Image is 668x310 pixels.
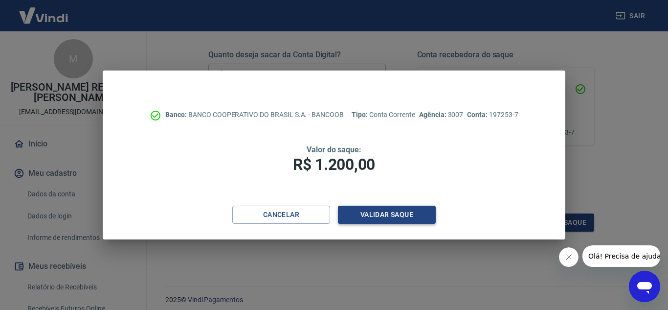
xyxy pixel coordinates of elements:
[352,111,369,119] span: Tipo:
[232,206,330,224] button: Cancelar
[467,110,518,120] p: 197253-7
[338,206,436,224] button: Validar saque
[165,110,344,120] p: BANCO COOPERATIVO DO BRASIL S.A. - BANCOOB
[559,247,579,267] iframe: Fechar mensagem
[307,145,361,154] span: Valor do saque:
[419,111,448,119] span: Agência:
[629,271,660,302] iframe: Botão para abrir a janela de mensagens
[467,111,489,119] span: Conta:
[165,111,188,119] span: Banco:
[419,110,463,120] p: 3007
[352,110,415,120] p: Conta Corrente
[6,7,82,15] span: Olá! Precisa de ajuda?
[582,245,660,267] iframe: Mensagem da empresa
[293,155,375,174] span: R$ 1.200,00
